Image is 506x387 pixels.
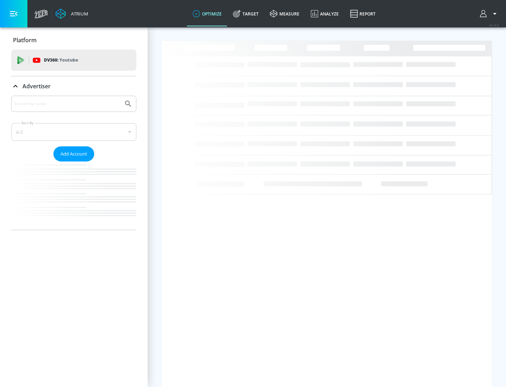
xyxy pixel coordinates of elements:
[489,23,499,27] span: v 4.19.0
[13,36,37,44] p: Platform
[305,1,344,26] a: Analyze
[14,99,121,108] input: Search by name
[11,30,136,50] div: Platform
[59,56,78,64] p: Youtube
[53,146,94,161] button: Add Account
[11,96,136,230] div: Advertiser
[227,1,264,26] a: Target
[68,11,88,17] div: Atrium
[20,121,35,125] label: Sort By
[11,161,136,230] nav: list of Advertiser
[344,1,381,26] a: Report
[11,123,136,141] div: A-Z
[11,50,136,71] div: DV360: Youtube
[56,8,88,19] a: Atrium
[264,1,305,26] a: measure
[11,76,136,96] div: Advertiser
[44,56,78,64] p: DV360:
[22,82,51,90] p: Advertiser
[60,150,87,158] span: Add Account
[187,1,227,26] a: optimize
